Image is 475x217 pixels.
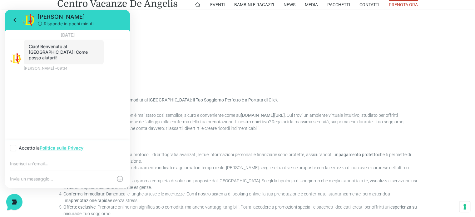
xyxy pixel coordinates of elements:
[19,56,62,61] p: [PERSON_NAME] • 09:34
[57,15,418,44] iframe: WooDoo Online Reception
[63,205,417,216] strong: esperienza su misura
[39,11,88,17] p: Risponde in pochi minuti
[5,193,24,211] iframe: Customerly Messenger Launcher
[63,178,418,191] li: : Scopri in un click la gamma completa di soluzioni proposte dal [GEOGRAPHIC_DATA]. Scegli la tip...
[63,204,418,217] li: : Prenotare online non significa solo comodità, ma anche vantaggi tangibili. Potrai accedere a pr...
[339,152,378,157] strong: pagamento protetto
[63,191,418,204] li: : Dimentica le lunghe attese e le incertezze. Con il nostro sistema di booking online, la tua pre...
[63,191,104,196] strong: Conferma immediata
[14,135,78,141] p: Accetto la
[35,135,78,141] a: Politica sulla Privacy
[459,201,470,212] button: Le tue preferenze relative al consenso per le tecnologie di tracciamento
[5,43,16,54] img: light
[5,151,120,156] input: Inserisci un'email...
[5,10,130,188] iframe: Customerly Messenger
[48,20,77,30] span: [DATE]
[57,112,418,132] p: Prenotare la tua vacanza da sogno non è mai stato così semplice, sicuro e conveniente come su . Q...
[63,151,418,165] li: : Grazie a protocolli di crittografia avanzati, le tue informazioni personali e finanziarie sono ...
[24,34,94,51] p: Ciao! Benvenuto al [GEOGRAPHIC_DATA]! Come posso aiutarti!
[63,165,418,178] li: : Tutti i costi sono chiaramente indicati e aggiornati in tempo reale. [PERSON_NAME] scegliere tr...
[63,205,96,210] strong: Offerte esclusive
[71,198,110,203] strong: prenotazione rapida
[57,97,278,102] strong: Prenota in [GEOGRAPHIC_DATA] e Comodità al [GEOGRAPHIC_DATA]: Il Tuo Soggiorno Perfetto è a Porta...
[241,113,285,118] strong: [DOMAIN_NAME][URL]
